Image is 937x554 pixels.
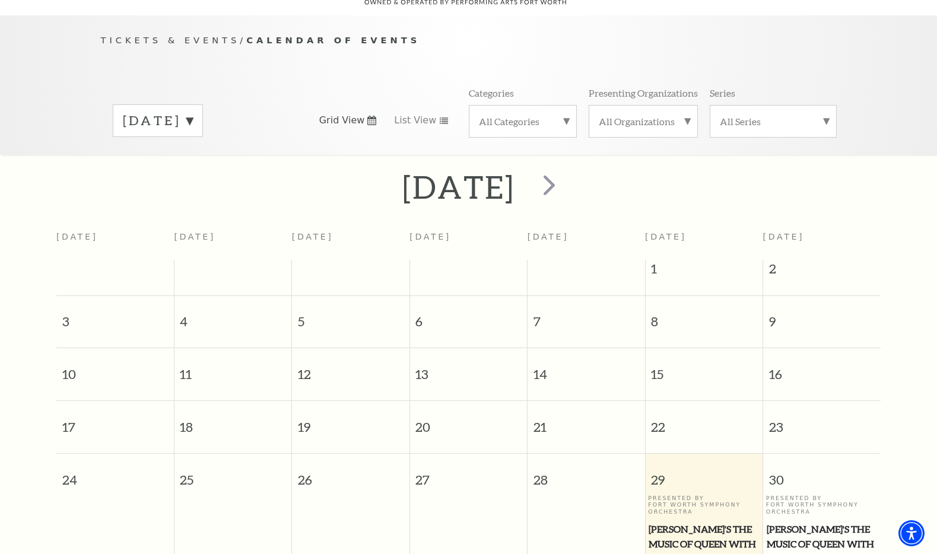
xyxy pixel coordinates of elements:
[528,225,645,260] th: [DATE]
[469,87,514,99] p: Categories
[528,348,644,389] span: 14
[763,260,881,284] span: 2
[410,348,527,389] span: 13
[646,401,763,442] span: 22
[174,348,291,389] span: 11
[123,112,193,130] label: [DATE]
[410,401,527,442] span: 20
[56,296,174,337] span: 3
[599,115,688,128] label: All Organizations
[410,296,527,337] span: 6
[763,296,881,337] span: 9
[646,296,763,337] span: 8
[528,296,644,337] span: 7
[394,114,436,127] span: List View
[526,166,569,208] button: next
[292,401,409,442] span: 19
[56,454,174,495] span: 24
[589,87,698,99] p: Presenting Organizations
[101,35,240,45] span: Tickets & Events
[479,115,567,128] label: All Categories
[763,348,881,389] span: 16
[56,401,174,442] span: 17
[528,401,644,442] span: 21
[292,454,409,495] span: 26
[645,232,687,241] span: [DATE]
[763,401,881,442] span: 23
[898,520,925,546] div: Accessibility Menu
[319,114,365,127] span: Grid View
[646,348,763,389] span: 15
[56,225,174,260] th: [DATE]
[246,35,420,45] span: Calendar of Events
[101,33,837,48] p: /
[646,454,763,495] span: 29
[766,495,878,515] p: Presented By Fort Worth Symphony Orchestra
[174,454,291,495] span: 25
[648,495,760,515] p: Presented By Fort Worth Symphony Orchestra
[763,454,881,495] span: 30
[402,168,514,206] h2: [DATE]
[174,296,291,337] span: 4
[292,348,409,389] span: 12
[292,296,409,337] span: 5
[763,232,805,241] span: [DATE]
[409,225,527,260] th: [DATE]
[720,115,827,128] label: All Series
[174,401,291,442] span: 18
[528,454,644,495] span: 28
[56,348,174,389] span: 10
[646,260,763,284] span: 1
[710,87,735,99] p: Series
[174,225,291,260] th: [DATE]
[292,225,409,260] th: [DATE]
[410,454,527,495] span: 27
